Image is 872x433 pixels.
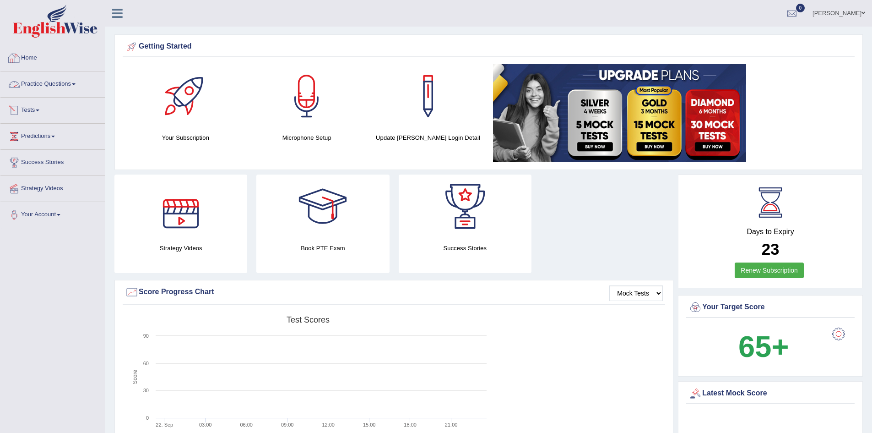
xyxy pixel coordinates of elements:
[0,150,105,173] a: Success Stories
[199,422,212,428] text: 03:00
[0,98,105,121] a: Tests
[688,301,852,314] div: Your Target Score
[251,133,363,143] h4: Microphone Setup
[143,388,149,393] text: 30
[130,133,242,143] h4: Your Subscription
[146,415,149,421] text: 0
[114,243,247,253] h4: Strategy Videos
[156,422,173,428] tspan: 22. Sep
[688,228,852,236] h4: Days to Expiry
[404,422,417,428] text: 18:00
[0,176,105,199] a: Strategy Videos
[399,243,531,253] h4: Success Stories
[0,124,105,147] a: Predictions
[281,422,294,428] text: 09:00
[143,361,149,366] text: 60
[0,202,105,225] a: Your Account
[287,315,330,324] tspan: Test scores
[132,370,138,384] tspan: Score
[735,263,804,278] a: Renew Subscription
[322,422,335,428] text: 12:00
[372,133,484,143] h4: Update [PERSON_NAME] Login Detail
[493,64,746,162] img: small5.jpg
[125,40,852,54] div: Getting Started
[0,71,105,94] a: Practice Questions
[738,330,789,363] b: 65+
[688,387,852,400] div: Latest Mock Score
[256,243,389,253] h4: Book PTE Exam
[143,333,149,339] text: 90
[363,422,376,428] text: 15:00
[762,240,780,258] b: 23
[240,422,253,428] text: 06:00
[125,285,663,299] div: Score Progress Chart
[796,4,805,12] span: 0
[445,422,458,428] text: 21:00
[0,45,105,68] a: Home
